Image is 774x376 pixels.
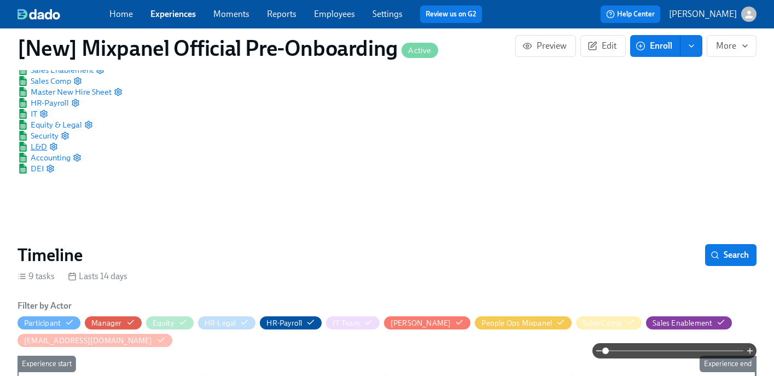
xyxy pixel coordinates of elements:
[680,35,702,57] button: enroll
[18,141,47,152] span: L&D
[18,9,109,20] a: dado
[18,87,28,97] img: Google Sheet
[590,41,616,51] span: Edit
[18,76,28,86] img: Google Sheet
[267,9,296,19] a: Reports
[18,164,28,173] img: Google Sheet
[198,316,256,329] button: HR-Legal
[18,76,71,86] a: Google SheetSales Comp
[630,35,680,57] button: Enroll
[583,318,622,328] div: Hide Sales Comp
[333,318,359,328] div: Hide IT Team
[18,316,80,329] button: Participant
[266,318,302,328] div: Hide HR-Payroll
[153,318,174,328] div: Hide Equity
[18,65,28,75] img: Google Sheet
[18,130,59,141] span: Security
[18,142,28,152] img: Google Sheet
[525,41,567,51] span: Preview
[18,334,172,347] button: [EMAIL_ADDRESS][DOMAIN_NAME]
[391,318,451,328] div: Hide Lauren Green
[24,318,61,328] div: Hide Participant
[18,141,47,152] a: Google SheetL&D
[18,108,37,119] a: Google SheetIT
[481,318,552,328] div: Hide People Ops Mixpanel
[150,9,196,19] a: Experiences
[18,130,59,141] a: Google SheetSecurity
[18,108,37,119] span: IT
[18,153,28,163] img: Google Sheet
[18,98,28,108] img: Google Sheet
[373,9,403,19] a: Settings
[18,97,69,108] a: Google SheetHR-Payroll
[18,65,94,76] a: Google SheetSales Enablement
[669,8,737,20] p: [PERSON_NAME]
[384,316,471,329] button: [PERSON_NAME]
[326,316,379,329] button: IT Team
[205,318,236,328] div: Hide HR-Legal
[580,35,626,57] button: Edit
[18,76,71,86] span: Sales Comp
[700,356,756,372] div: Experience end
[18,120,28,130] img: Google Sheet
[18,119,82,130] span: Equity & Legal
[24,335,153,346] div: Hide offers@mixpanel.com
[18,109,28,119] img: Google Sheet
[601,5,660,23] button: Help Center
[646,316,732,329] button: Sales Enablement
[401,47,438,55] span: Active
[260,316,322,329] button: HR-Payroll
[475,316,572,329] button: People Ops Mixpanel
[18,65,94,76] span: Sales Enablement
[18,244,83,266] h2: Timeline
[420,5,482,23] button: Review us on G2
[18,9,60,20] img: dado
[18,163,44,174] span: DEI
[18,86,112,97] a: Google SheetMaster New Hire Sheet
[18,97,69,108] span: HR-Payroll
[426,9,476,20] a: Review us on G2
[18,131,28,141] img: Google Sheet
[146,316,194,329] button: Equity
[18,270,55,282] div: 9 tasks
[18,86,112,97] span: Master New Hire Sheet
[669,7,756,22] button: [PERSON_NAME]
[85,316,141,329] button: Manager
[515,35,576,57] button: Preview
[705,244,756,266] button: Search
[18,35,438,61] h1: [New] Mixpanel Official Pre-Onboarding
[18,356,76,372] div: Experience start
[18,152,71,163] span: Accounting
[606,9,655,20] span: Help Center
[68,270,127,282] div: Lasts 14 days
[638,41,672,51] span: Enroll
[314,9,355,19] a: Employees
[707,35,756,57] button: More
[109,9,133,19] a: Home
[91,318,121,328] div: Hide Manager
[713,250,749,261] span: Search
[18,119,82,130] a: Google SheetEquity & Legal
[716,41,747,51] span: More
[18,152,71,163] a: Google SheetAccounting
[653,318,712,328] div: Hide Sales Enablement
[576,316,642,329] button: Sales Comp
[18,300,72,312] h6: Filter by Actor
[18,163,44,174] a: Google SheetDEI
[213,9,249,19] a: Moments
